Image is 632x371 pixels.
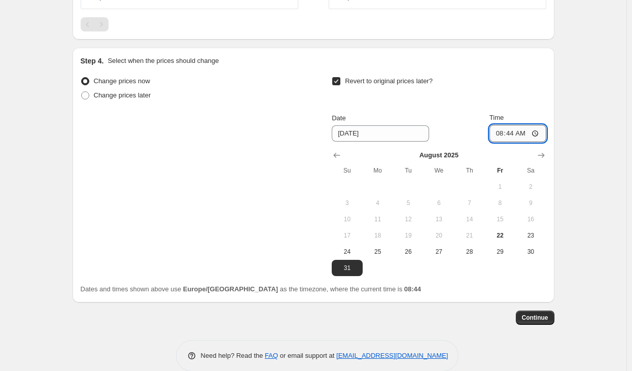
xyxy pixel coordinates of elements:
button: Friday August 8 2025 [485,195,515,211]
span: 12 [397,215,419,223]
b: 08:44 [404,285,421,293]
span: 30 [519,248,542,256]
span: 9 [519,199,542,207]
span: 28 [458,248,480,256]
span: Su [336,166,358,175]
span: 18 [367,231,389,240]
button: Continue [516,311,554,325]
button: Saturday August 9 2025 [515,195,546,211]
button: Saturday August 16 2025 [515,211,546,227]
button: Sunday August 3 2025 [332,195,362,211]
span: Tu [397,166,419,175]
span: 6 [428,199,450,207]
button: Wednesday August 13 2025 [424,211,454,227]
button: Saturday August 23 2025 [515,227,546,244]
span: 20 [428,231,450,240]
input: 12:00 [489,125,546,142]
span: 3 [336,199,358,207]
th: Thursday [454,162,484,179]
button: Monday August 11 2025 [363,211,393,227]
button: Monday August 18 2025 [363,227,393,244]
span: 23 [519,231,542,240]
button: Thursday August 14 2025 [454,211,484,227]
span: 19 [397,231,419,240]
span: Sa [519,166,542,175]
th: Sunday [332,162,362,179]
button: Saturday August 30 2025 [515,244,546,260]
span: 5 [397,199,419,207]
span: 24 [336,248,358,256]
button: Monday August 4 2025 [363,195,393,211]
a: [EMAIL_ADDRESS][DOMAIN_NAME] [336,352,448,359]
span: 4 [367,199,389,207]
span: Dates and times shown above use as the timezone, where the current time is [81,285,422,293]
a: FAQ [265,352,278,359]
span: or email support at [278,352,336,359]
span: Need help? Read the [201,352,265,359]
span: 16 [519,215,542,223]
th: Saturday [515,162,546,179]
button: Tuesday August 12 2025 [393,211,424,227]
th: Monday [363,162,393,179]
button: Wednesday August 6 2025 [424,195,454,211]
button: Tuesday August 26 2025 [393,244,424,260]
h2: Step 4. [81,56,104,66]
span: Change prices later [94,91,151,99]
button: Sunday August 17 2025 [332,227,362,244]
button: Today Friday August 22 2025 [485,227,515,244]
span: 13 [428,215,450,223]
span: Revert to original prices later? [345,77,433,85]
button: Sunday August 24 2025 [332,244,362,260]
span: 1 [489,183,511,191]
button: Wednesday August 20 2025 [424,227,454,244]
span: We [428,166,450,175]
button: Saturday August 2 2025 [515,179,546,195]
span: 7 [458,199,480,207]
button: Thursday August 21 2025 [454,227,484,244]
span: 26 [397,248,419,256]
button: Wednesday August 27 2025 [424,244,454,260]
span: 25 [367,248,389,256]
span: 2 [519,183,542,191]
th: Tuesday [393,162,424,179]
button: Friday August 1 2025 [485,179,515,195]
span: 10 [336,215,358,223]
span: 15 [489,215,511,223]
input: 8/22/2025 [332,125,429,142]
button: Sunday August 31 2025 [332,260,362,276]
span: Change prices now [94,77,150,85]
span: 11 [367,215,389,223]
span: 29 [489,248,511,256]
button: Friday August 15 2025 [485,211,515,227]
span: 22 [489,231,511,240]
button: Show next month, September 2025 [534,148,548,162]
p: Select when the prices should change [108,56,219,66]
button: Tuesday August 19 2025 [393,227,424,244]
button: Monday August 25 2025 [363,244,393,260]
span: Fr [489,166,511,175]
span: 14 [458,215,480,223]
span: 31 [336,264,358,272]
span: 21 [458,231,480,240]
button: Show previous month, July 2025 [330,148,344,162]
b: Europe/[GEOGRAPHIC_DATA] [183,285,278,293]
button: Thursday August 7 2025 [454,195,484,211]
span: Date [332,114,345,122]
nav: Pagination [81,17,109,31]
span: Continue [522,314,548,322]
span: Time [489,114,504,121]
th: Friday [485,162,515,179]
span: 27 [428,248,450,256]
button: Sunday August 10 2025 [332,211,362,227]
th: Wednesday [424,162,454,179]
button: Friday August 29 2025 [485,244,515,260]
button: Tuesday August 5 2025 [393,195,424,211]
button: Thursday August 28 2025 [454,244,484,260]
span: 17 [336,231,358,240]
span: Th [458,166,480,175]
span: 8 [489,199,511,207]
span: Mo [367,166,389,175]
